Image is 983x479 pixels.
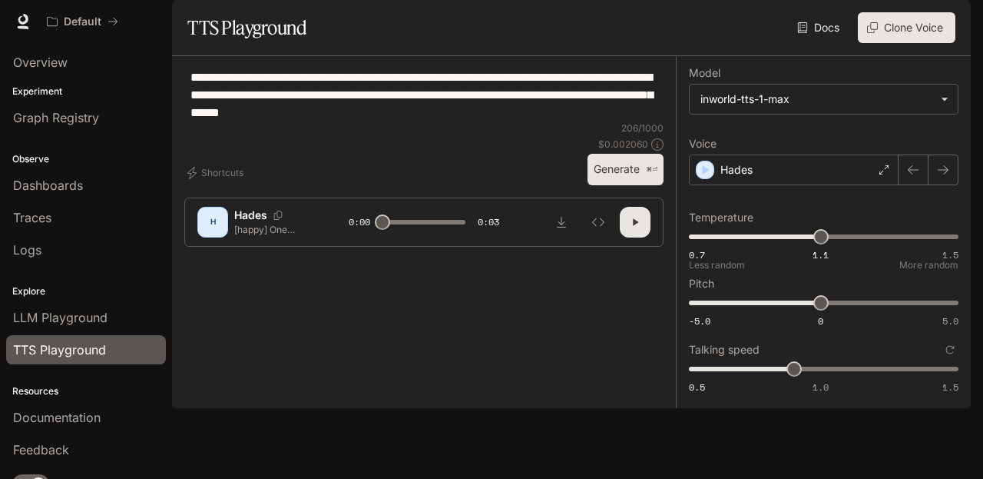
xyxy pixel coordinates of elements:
[267,211,289,220] button: Copy Voice ID
[689,138,717,149] p: Voice
[794,12,846,43] a: Docs
[478,215,499,230] span: 0:03
[187,12,306,43] h1: TTS Playground
[689,314,710,328] span: -5.0
[690,85,958,114] div: inworld-tts-1-max
[598,138,648,151] p: $ 0.002060
[646,165,657,175] p: ⌘⏎
[234,223,312,236] p: [happy] One careful step at a time, they crossed.
[234,208,267,223] p: Hades
[40,6,125,37] button: All workspaces
[818,314,823,328] span: 0
[689,344,760,355] p: Talking speed
[184,161,250,185] button: Shortcuts
[64,15,101,28] p: Default
[689,248,705,261] span: 0.7
[689,278,714,289] p: Pitch
[899,261,958,270] p: More random
[813,381,829,394] span: 1.0
[587,154,664,185] button: Generate⌘⏎
[720,162,753,178] p: Hades
[813,248,829,261] span: 1.1
[621,121,664,135] p: 206 / 1000
[689,381,705,394] span: 0.5
[942,341,958,358] button: Reset to default
[349,215,370,230] span: 0:00
[942,314,958,328] span: 5.0
[942,381,958,394] span: 1.5
[858,12,955,43] button: Clone Voice
[689,212,753,223] p: Temperature
[546,207,577,238] button: Download audio
[689,261,745,270] p: Less random
[942,248,958,261] span: 1.5
[700,91,933,107] div: inworld-tts-1-max
[200,210,225,235] div: H
[583,207,614,238] button: Inspect
[689,68,720,78] p: Model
